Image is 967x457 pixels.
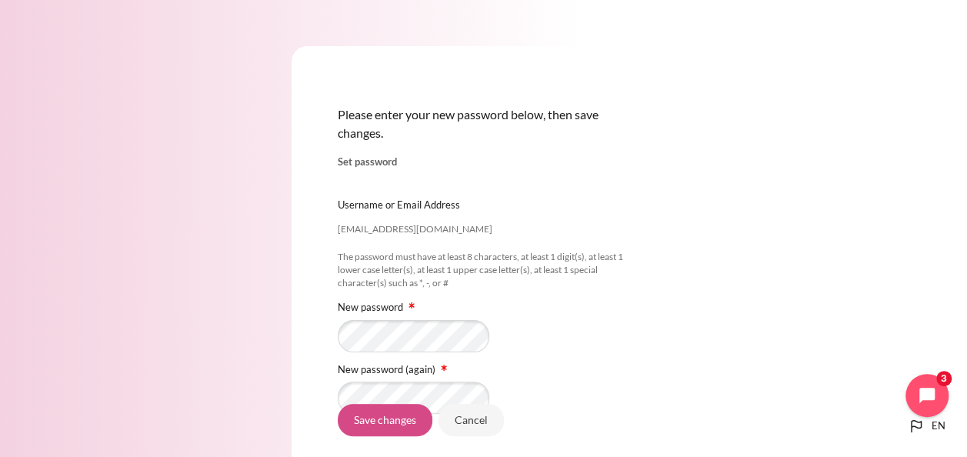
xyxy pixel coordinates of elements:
input: Cancel [438,404,504,436]
img: Required [438,362,450,374]
legend: Set password [338,155,630,170]
span: Required [405,300,418,309]
div: The password must have at least 8 characters, at least 1 digit(s), at least 1 lower case letter(s... [338,251,630,289]
div: Please enter your new password below, then save changes. [338,93,630,155]
label: New password (again) [338,363,435,375]
span: Required [438,362,450,371]
div: [EMAIL_ADDRESS][DOMAIN_NAME] [338,223,492,236]
img: Required [405,299,418,312]
span: en [932,419,945,434]
button: Languages [901,411,952,442]
label: New password [338,301,403,313]
label: Username or Email Address [338,198,460,213]
input: Save changes [338,404,432,436]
